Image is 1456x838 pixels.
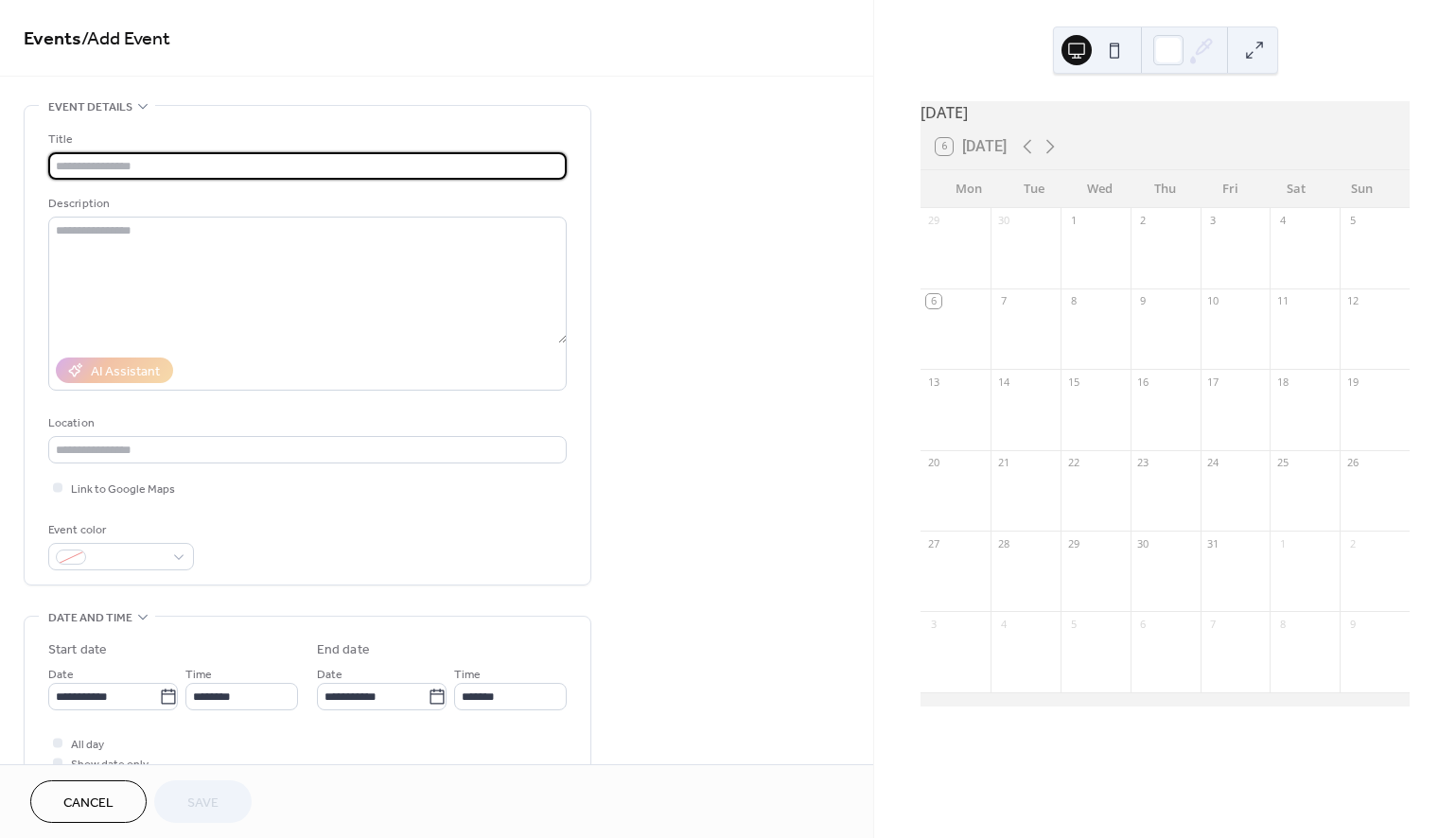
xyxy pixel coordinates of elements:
[63,794,114,813] span: Cancel
[24,21,81,58] a: Events
[1275,617,1289,631] div: 8
[996,214,1010,228] div: 30
[1066,375,1080,389] div: 15
[1329,170,1395,208] div: Sun
[936,170,1001,208] div: Mon
[1067,170,1132,208] div: Wed
[926,294,940,308] div: 6
[1206,536,1220,550] div: 31
[926,536,940,550] div: 27
[71,755,149,775] span: Show date only
[1275,294,1289,308] div: 11
[921,101,1410,124] div: [DATE]
[1136,617,1150,631] div: 6
[996,456,1010,470] div: 21
[1345,456,1360,470] div: 26
[1066,294,1080,308] div: 8
[1206,214,1220,228] div: 3
[1136,375,1150,389] div: 16
[1136,294,1150,308] div: 9
[996,375,1010,389] div: 14
[317,665,342,685] span: Date
[1198,170,1263,208] div: Fri
[1264,170,1329,208] div: Sat
[996,294,1010,308] div: 7
[48,413,563,433] div: Location
[317,640,370,660] div: End date
[48,130,563,149] div: Title
[48,520,190,540] div: Event color
[48,665,74,685] span: Date
[1345,294,1360,308] div: 12
[1132,170,1198,208] div: Thu
[1275,456,1289,470] div: 25
[71,480,175,499] span: Link to Google Maps
[48,608,132,628] span: Date and time
[1275,375,1289,389] div: 18
[1066,214,1080,228] div: 1
[996,536,1010,550] div: 28
[1136,214,1150,228] div: 2
[926,456,940,470] div: 20
[48,194,563,214] div: Description
[1136,536,1150,550] div: 30
[30,780,147,823] button: Cancel
[1345,536,1360,550] div: 2
[926,214,940,228] div: 29
[926,617,940,631] div: 3
[926,375,940,389] div: 13
[1206,617,1220,631] div: 7
[1345,214,1360,228] div: 5
[1002,170,1067,208] div: Tue
[71,735,104,755] span: All day
[1206,456,1220,470] div: 24
[185,665,212,685] span: Time
[1275,214,1289,228] div: 4
[48,97,132,117] span: Event details
[1345,375,1360,389] div: 19
[1275,536,1289,550] div: 1
[454,665,481,685] span: Time
[81,21,170,58] span: / Add Event
[1206,375,1220,389] div: 17
[996,617,1010,631] div: 4
[1066,617,1080,631] div: 5
[1136,456,1150,470] div: 23
[1345,617,1360,631] div: 9
[1066,536,1080,550] div: 29
[1066,456,1080,470] div: 22
[48,640,107,660] div: Start date
[1206,294,1220,308] div: 10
